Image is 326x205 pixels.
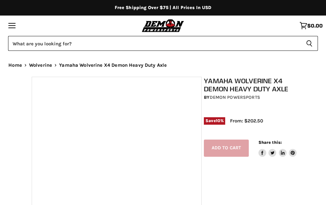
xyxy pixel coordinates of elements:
[204,94,297,101] div: by
[210,95,260,100] a: Demon Powersports
[301,36,318,51] button: Search
[216,118,220,123] span: 10
[230,118,263,124] span: From: $202.50
[29,63,52,68] a: Wolverine
[296,18,326,33] a: $0.00
[204,117,225,124] span: Save %
[8,63,22,68] a: Home
[8,36,318,51] form: Product
[141,18,185,33] img: Demon Powersports
[258,140,297,157] aside: Share this:
[59,63,167,68] span: Yamaha Wolverine X4 Demon Heavy Duty Axle
[8,36,301,51] input: Search
[204,77,297,93] h1: Yamaha Wolverine X4 Demon Heavy Duty Axle
[307,23,323,28] span: $0.00
[258,140,282,145] span: Share this:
